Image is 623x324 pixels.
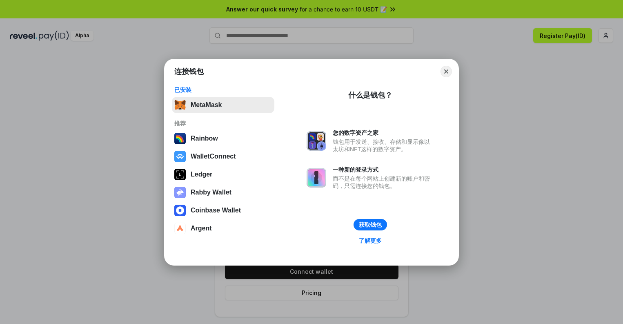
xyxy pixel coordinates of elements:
button: Argent [172,220,274,237]
img: svg+xml,%3Csvg%20xmlns%3D%22http%3A%2F%2Fwww.w3.org%2F2000%2Fsvg%22%20fill%3D%22none%22%20viewBox... [174,187,186,198]
img: svg+xml,%3Csvg%20xmlns%3D%22http%3A%2F%2Fwww.w3.org%2F2000%2Fsvg%22%20fill%3D%22none%22%20viewBox... [307,168,326,188]
div: 什么是钱包？ [348,90,392,100]
div: 已安装 [174,86,272,94]
div: 了解更多 [359,237,382,244]
button: Coinbase Wallet [172,202,274,219]
img: svg+xml,%3Csvg%20xmlns%3D%22http%3A%2F%2Fwww.w3.org%2F2000%2Fsvg%22%20width%3D%2228%22%20height%3... [174,169,186,180]
a: 了解更多 [354,235,387,246]
div: WalletConnect [191,153,236,160]
img: svg+xml,%3Csvg%20width%3D%2228%22%20height%3D%2228%22%20viewBox%3D%220%200%2028%2028%22%20fill%3D... [174,205,186,216]
button: Rabby Wallet [172,184,274,201]
div: 推荐 [174,120,272,127]
img: svg+xml,%3Csvg%20width%3D%2228%22%20height%3D%2228%22%20viewBox%3D%220%200%2028%2028%22%20fill%3D... [174,151,186,162]
div: Rainbow [191,135,218,142]
div: 一种新的登录方式 [333,166,434,173]
h1: 连接钱包 [174,67,204,76]
img: svg+xml,%3Csvg%20width%3D%22120%22%20height%3D%22120%22%20viewBox%3D%220%200%20120%20120%22%20fil... [174,133,186,144]
button: 获取钱包 [354,219,387,230]
img: svg+xml,%3Csvg%20fill%3D%22none%22%20height%3D%2233%22%20viewBox%3D%220%200%2035%2033%22%20width%... [174,99,186,111]
div: Rabby Wallet [191,189,231,196]
div: 而不是在每个网站上创建新的账户和密码，只需连接您的钱包。 [333,175,434,190]
div: Coinbase Wallet [191,207,241,214]
div: 钱包用于发送、接收、存储和显示像以太坊和NFT这样的数字资产。 [333,138,434,153]
div: 您的数字资产之家 [333,129,434,136]
div: Ledger [191,171,212,178]
div: Argent [191,225,212,232]
button: Ledger [172,166,274,183]
div: 获取钱包 [359,221,382,228]
img: svg+xml,%3Csvg%20width%3D%2228%22%20height%3D%2228%22%20viewBox%3D%220%200%2028%2028%22%20fill%3D... [174,223,186,234]
button: Close [441,66,452,77]
button: WalletConnect [172,148,274,165]
button: MetaMask [172,97,274,113]
button: Rainbow [172,130,274,147]
div: MetaMask [191,101,222,109]
img: svg+xml,%3Csvg%20xmlns%3D%22http%3A%2F%2Fwww.w3.org%2F2000%2Fsvg%22%20fill%3D%22none%22%20viewBox... [307,131,326,151]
